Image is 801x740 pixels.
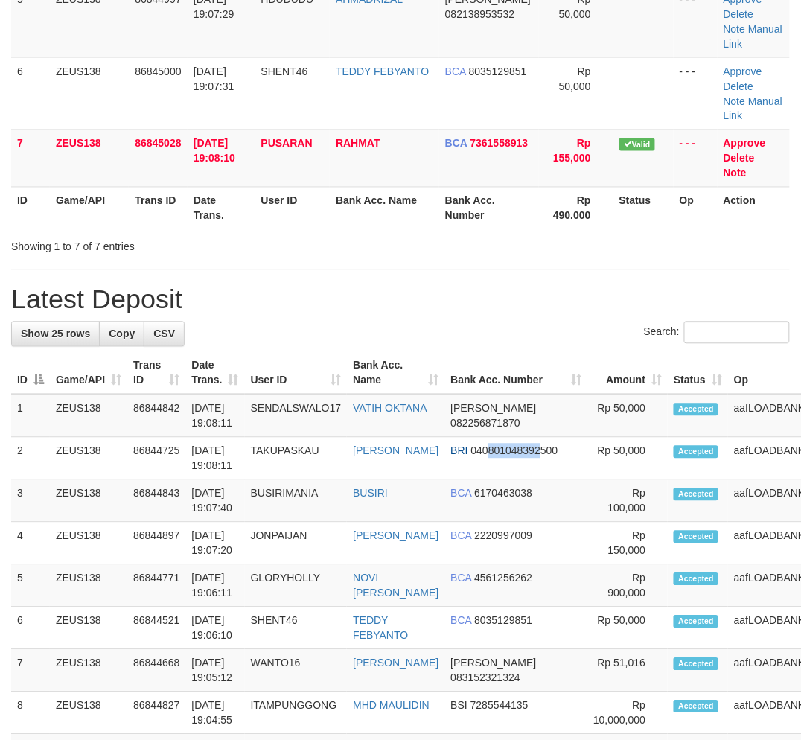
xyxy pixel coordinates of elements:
td: 86844827 [127,692,185,735]
a: Delete [724,80,753,92]
td: Rp 51,016 [587,650,668,692]
span: Copy 040801048392500 to clipboard [471,445,558,457]
span: Accepted [674,616,718,628]
span: BCA [450,572,471,584]
td: 86844668 [127,650,185,692]
a: CSV [144,322,185,347]
a: [PERSON_NAME] [353,445,438,457]
a: RAHMAT [336,138,380,150]
span: Accepted [674,573,718,586]
td: [DATE] 19:06:10 [185,607,244,650]
span: Copy [109,328,135,340]
th: ID [11,187,50,229]
span: Valid transaction [619,138,655,151]
th: Game/API [50,187,129,229]
span: [DATE] 19:07:31 [194,66,234,92]
span: BCA [445,66,466,77]
a: [PERSON_NAME] [353,657,438,669]
th: ID: activate to sort column descending [11,352,50,395]
td: ZEUS138 [50,57,129,130]
span: Copy 082256871870 to clipboard [450,418,520,430]
td: ZEUS138 [50,692,127,735]
th: Rp 490.000 [539,187,613,229]
td: 4 [11,523,50,565]
span: SHENT46 [261,66,308,77]
th: Status [613,187,674,229]
span: BCA [450,615,471,627]
span: BCA [445,138,467,150]
td: 6 [11,607,50,650]
td: [DATE] 19:08:11 [185,395,244,438]
th: Trans ID: activate to sort column ascending [127,352,185,395]
a: Approve [724,138,766,150]
span: Copy 082138953532 to clipboard [445,8,514,20]
a: TEDDY FEBYANTO [353,615,408,642]
td: GLORYHOLLY [245,565,348,607]
span: [DATE] 19:08:10 [194,138,235,165]
td: 6 [11,57,50,130]
td: [DATE] 19:06:11 [185,565,244,607]
a: Manual Link [724,23,782,50]
td: - - - [674,130,718,187]
td: 7 [11,130,50,187]
input: Search: [684,322,790,344]
span: Copy 4561256262 to clipboard [474,572,532,584]
a: VATIH OKTANA [353,403,427,415]
td: 86844843 [127,480,185,523]
td: 86844725 [127,438,185,480]
span: Accepted [674,488,718,501]
th: Trans ID [129,187,188,229]
th: Bank Acc. Number: activate to sort column ascending [444,352,587,395]
a: NOVI [PERSON_NAME] [353,572,438,599]
span: Accepted [674,446,718,459]
span: Accepted [674,701,718,713]
td: 86844842 [127,395,185,438]
h1: Latest Deposit [11,285,790,315]
span: Copy 6170463038 to clipboard [474,488,532,500]
td: 86844521 [127,607,185,650]
span: BSI [450,700,467,712]
td: [DATE] 19:07:20 [185,523,244,565]
td: ITAMPUNGGONG [245,692,348,735]
td: 3 [11,480,50,523]
td: 1 [11,395,50,438]
td: Rp 150,000 [587,523,668,565]
span: BRI [450,445,467,457]
span: Copy 8035129851 to clipboard [474,615,532,627]
a: Note [724,23,746,35]
span: BCA [450,530,471,542]
td: [DATE] 19:05:12 [185,650,244,692]
span: [PERSON_NAME] [450,657,536,669]
a: Delete [724,8,753,20]
td: WANTO16 [245,650,348,692]
a: Manual Link [724,95,782,122]
td: Rp 100,000 [587,480,668,523]
span: Accepted [674,531,718,543]
th: Date Trans.: activate to sort column ascending [185,352,244,395]
th: Bank Acc. Name: activate to sort column ascending [347,352,444,395]
th: Op [674,187,718,229]
td: 8 [11,692,50,735]
th: Game/API: activate to sort column ascending [50,352,127,395]
span: 86845000 [135,66,181,77]
a: BUSIRI [353,488,388,500]
td: ZEUS138 [50,607,127,650]
td: 86844897 [127,523,185,565]
span: Rp 50,000 [559,66,591,92]
td: [DATE] 19:07:40 [185,480,244,523]
div: Showing 1 to 7 of 7 entries [11,234,322,255]
span: 86845028 [135,138,181,150]
th: Action [718,187,790,229]
td: Rp 50,000 [587,607,668,650]
th: Amount: activate to sort column ascending [587,352,668,395]
td: Rp 50,000 [587,438,668,480]
td: ZEUS138 [50,438,127,480]
td: ZEUS138 [50,523,127,565]
a: TEDDY FEBYANTO [336,66,429,77]
span: Accepted [674,404,718,416]
span: BCA [450,488,471,500]
td: 86844771 [127,565,185,607]
td: Rp 900,000 [587,565,668,607]
td: - - - [674,57,718,130]
span: [PERSON_NAME] [450,403,536,415]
